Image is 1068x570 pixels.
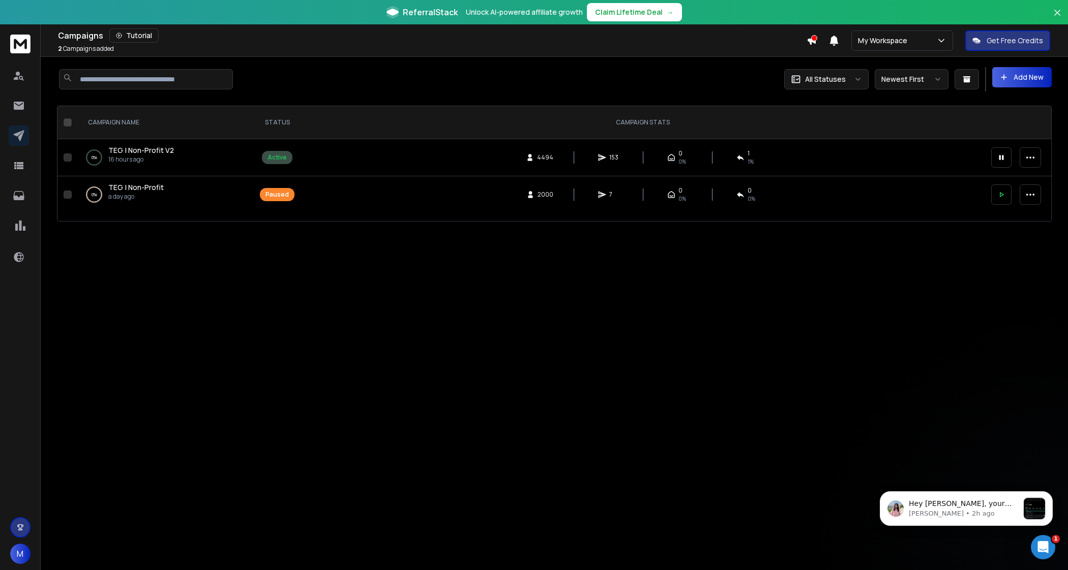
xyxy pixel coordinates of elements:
[92,189,97,200] p: 0 %
[58,28,807,43] div: Campaigns
[609,153,619,162] span: 153
[987,36,1043,46] p: Get Free Credits
[587,3,682,21] button: Claim Lifetime Deal→
[10,544,31,564] button: M
[403,6,458,18] span: ReferralStack
[265,191,289,199] div: Paused
[58,45,114,53] p: Campaigns added
[76,139,254,176] td: 0%TEG | Non-Profit V216 hours ago
[748,157,754,166] span: 1 %
[92,152,97,163] p: 0 %
[301,106,985,139] th: CAMPAIGN STATS
[748,195,755,203] span: 0 %
[667,7,674,17] span: →
[992,67,1052,87] button: Add New
[1052,535,1060,543] span: 1
[268,153,287,162] div: Active
[678,195,686,203] span: 0%
[108,182,164,193] a: TEG | Non-Profit
[44,38,154,47] p: Message from Lakshita, sent 2h ago
[76,176,254,213] td: 0%TEG | Non-Profita day ago
[865,471,1068,543] iframe: Intercom notifications message
[805,74,846,84] p: All Statuses
[44,28,153,148] span: Hey [PERSON_NAME], your growth plan allows you to connect with 50k active leads [DATE]. It appear...
[1051,6,1064,30] button: Close banner
[538,191,553,199] span: 2000
[858,36,911,46] p: My Workspace
[875,69,948,89] button: Newest First
[108,155,174,164] p: 16 hours ago
[1031,535,1055,559] iframe: Intercom live chat
[108,145,174,155] span: TEG | Non-Profit V2
[108,182,164,192] span: TEG | Non-Profit
[678,186,683,195] span: 0
[748,149,750,157] span: 1
[537,153,553,162] span: 4494
[466,7,583,17] p: Unlock AI-powered affiliate growth
[108,145,174,155] a: TEG | Non-Profit V2
[254,106,301,139] th: STATUS
[748,186,752,195] span: 0
[58,44,62,53] span: 2
[678,149,683,157] span: 0
[965,30,1050,51] button: Get Free Credits
[678,157,686,166] span: 0%
[109,28,159,43] button: Tutorial
[108,193,164,201] p: a day ago
[76,106,254,139] th: CAMPAIGN NAME
[609,191,619,199] span: 7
